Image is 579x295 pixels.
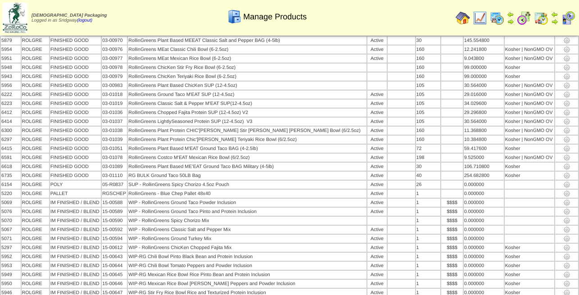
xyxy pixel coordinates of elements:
td: RG BULK Ground Taco 50LB Bag [128,172,366,180]
td: 34.029600 [464,100,504,108]
img: arrowleft.gif [507,11,514,18]
td: 106.710800 [464,163,504,171]
img: settings.gif [563,172,570,179]
img: settings.gif [563,100,570,107]
td: IM FINISHED / BLEND [50,226,101,234]
img: settings.gif [563,190,570,197]
td: 15-00646 [102,280,127,288]
td: 105 [416,118,441,126]
td: 5951 [1,54,21,63]
td: FINISHED GOOD [50,154,101,162]
div: Active [368,101,386,106]
img: settings.gif [563,208,570,215]
img: settings.gif [563,271,570,278]
td: WIP-RG Chili Bowl Pinto Black Bean and Protein Inclusion [128,253,366,261]
td: 0.000000 [464,244,504,252]
img: settings.gif [563,136,570,143]
td: 6591 [1,154,21,162]
td: 160 [416,73,441,81]
div: Active [368,155,386,160]
td: RollinGreens - Blue Chep Pallet 48x40 [128,190,366,198]
td: ROLGRE [22,244,49,252]
td: ROLGRE [22,208,49,216]
td: ROLGRE [22,217,49,225]
div: Active [368,245,386,250]
td: ROLGRE [22,280,49,288]
td: ROLGRE [22,91,49,99]
td: RGSCHEP [102,190,127,198]
td: RollinGreens MEat Classic Chili Bowl (6-2.5oz) [128,45,366,54]
td: 0.000000 [464,190,504,198]
td: 0.000000 [464,280,504,288]
td: 5076 [1,208,21,216]
td: FINISHED GOOD [50,45,101,54]
td: 198 [416,154,441,162]
td: Kosher [505,253,554,261]
td: FINISHED GOOD [50,127,101,135]
td: 10.384800 [464,136,504,144]
td: IM FINISHED / BLEND [50,271,101,279]
td: 5071 [1,235,21,243]
td: IM FINISHED / BLEND [50,199,101,207]
td: ROLGRE [22,163,49,171]
img: settings.gif [563,118,570,125]
td: 5950 [1,280,21,288]
td: FINISHED GOOD [50,109,101,117]
img: settings.gif [563,55,570,62]
div: Active [368,200,386,205]
td: Kosher | NonGMO OV [505,136,554,144]
img: settings.gif [563,217,570,224]
td: ROLGRE [22,73,49,81]
td: WIP-RG Mexican Rice Bowl [PERSON_NAME] Peppers and Powder Inclusion [128,280,366,288]
td: 29.296800 [464,109,504,117]
img: arrowright.gif [551,18,558,25]
td: 15-00644 [102,262,127,270]
td: RollinGreens MEat Mexican Rice Bowl (6-2.5oz) [128,54,366,63]
td: 105 [416,82,441,90]
img: calendarprod.gif [490,11,504,25]
td: 9.043800 [464,54,504,63]
td: 5949 [1,271,21,279]
td: ROLGRE [22,82,49,90]
td: RollinGreens Classic Salt & Pepper M'EAT SUP(12-4.5oz) [128,100,366,108]
div: Active [368,191,386,196]
td: 0.000000 [464,262,504,270]
div: $$$$ [442,236,462,241]
td: FINISHED GOOD [50,100,101,108]
img: settings.gif [563,73,570,80]
img: settings.gif [563,82,570,89]
td: 0.000000 [464,199,504,207]
td: 160 [416,45,441,54]
a: (logout) [77,18,92,23]
td: 160 [416,127,441,135]
td: 9.525000 [464,154,504,162]
td: Kosher | NonGMO OV [505,100,554,108]
td: ROLGRE [22,199,49,207]
td: ROLGRE [22,172,49,180]
div: Active [368,263,386,268]
div: $$$$ [442,254,462,259]
td: 12.241800 [464,45,504,54]
td: ROLGRE [22,127,49,135]
td: 0.000000 [464,235,504,243]
td: 99.000000 [464,73,504,81]
td: 26 [416,181,441,189]
img: calendarcustomer.gif [561,11,575,25]
td: Kosher [505,163,554,171]
img: settings.gif [563,91,570,98]
div: $$$$ [442,263,462,268]
td: 15-00592 [102,226,127,234]
div: Active [368,182,386,187]
img: settings.gif [563,226,570,233]
td: 0.000000 [464,208,504,216]
td: IM FINISHED / BLEND [50,262,101,270]
td: 15-00590 [102,217,127,225]
td: 6414 [1,118,21,126]
td: 03-00976 [102,45,127,54]
td: 6412 [1,109,21,117]
img: settings.gif [563,235,570,242]
div: $$$$ [442,218,462,223]
td: 254.682800 [464,172,504,180]
td: WIP - RollinGreens Ground Turkey Mix [128,235,366,243]
td: Kosher | NonGMO OV [505,82,554,90]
